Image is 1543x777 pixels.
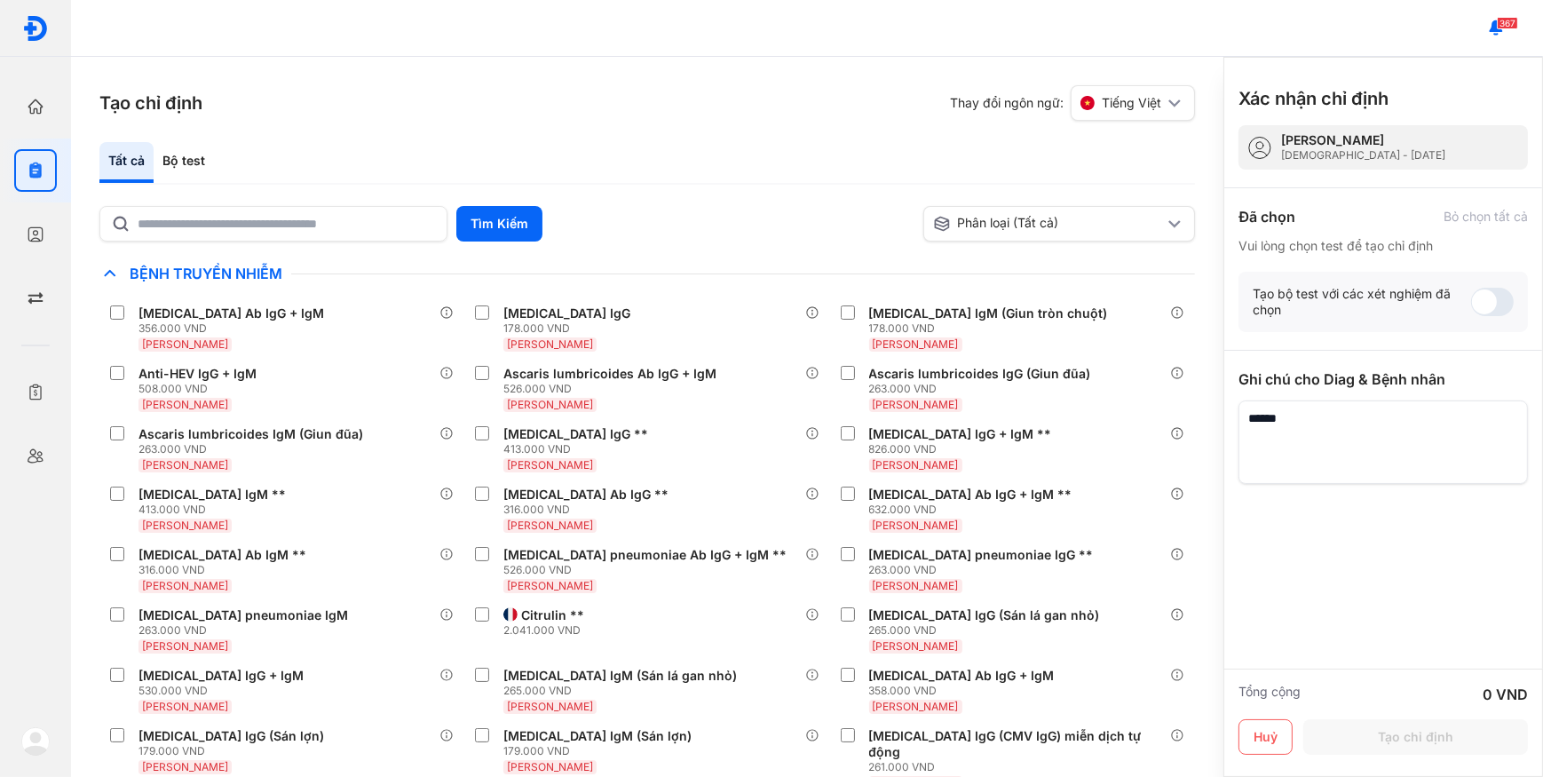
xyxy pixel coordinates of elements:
[869,728,1163,760] div: [MEDICAL_DATA] IgG (CMV IgG) miễn dịch tự động
[873,579,959,592] span: [PERSON_NAME]
[507,760,593,773] span: [PERSON_NAME]
[507,458,593,472] span: [PERSON_NAME]
[869,503,1080,517] div: 632.000 VND
[869,668,1055,684] div: [MEDICAL_DATA] Ab IgG + IgM
[507,519,593,532] span: [PERSON_NAME]
[138,382,264,396] div: 508.000 VND
[869,366,1091,382] div: Ascaris lumbricoides IgG (Giun đũa)
[1238,684,1301,705] div: Tổng cộng
[869,487,1072,503] div: [MEDICAL_DATA] Ab IgG + IgM **
[1281,148,1445,163] div: [DEMOGRAPHIC_DATA] - [DATE]
[456,206,542,242] button: Tìm Kiếm
[503,321,637,336] div: 178.000 VND
[138,503,293,517] div: 413.000 VND
[142,519,228,532] span: [PERSON_NAME]
[869,305,1108,321] div: [MEDICAL_DATA] IgM (Giun tròn chuột)
[138,321,331,336] div: 356.000 VND
[869,321,1115,336] div: 178.000 VND
[21,727,50,756] img: logo
[154,142,214,183] div: Bộ test
[142,700,228,713] span: [PERSON_NAME]
[869,607,1100,623] div: [MEDICAL_DATA] IgG (Sán lá gan nhỏ)
[869,684,1062,698] div: 358.000 VND
[869,547,1094,563] div: [MEDICAL_DATA] pneumoniae IgG **
[138,426,363,442] div: Ascaris lumbricoides IgM (Giun đũa)
[1483,684,1528,705] div: 0 VND
[138,607,348,623] div: [MEDICAL_DATA] pneumoniae IgM
[1281,132,1445,148] div: [PERSON_NAME]
[1238,719,1293,755] button: Huỷ
[142,458,228,472] span: [PERSON_NAME]
[503,305,630,321] div: [MEDICAL_DATA] IgG
[138,728,324,744] div: [MEDICAL_DATA] IgG (Sán lợn)
[507,398,593,411] span: [PERSON_NAME]
[22,15,49,42] img: logo
[138,684,311,698] div: 530.000 VND
[873,519,959,532] span: [PERSON_NAME]
[869,760,1170,774] div: 261.000 VND
[138,668,304,684] div: [MEDICAL_DATA] IgG + IgM
[503,684,744,698] div: 265.000 VND
[873,700,959,713] span: [PERSON_NAME]
[1238,238,1528,254] div: Vui lòng chọn test để tạo chỉ định
[873,639,959,653] span: [PERSON_NAME]
[950,85,1195,121] div: Thay đổi ngôn ngữ:
[521,607,584,623] div: Citrulin **
[503,426,648,442] div: [MEDICAL_DATA] IgG **
[99,142,154,183] div: Tất cả
[503,503,676,517] div: 316.000 VND
[507,700,593,713] span: [PERSON_NAME]
[869,442,1059,456] div: 826.000 VND
[1238,86,1389,111] h3: Xác nhận chỉ định
[507,579,593,592] span: [PERSON_NAME]
[873,398,959,411] span: [PERSON_NAME]
[1444,209,1528,225] div: Bỏ chọn tất cả
[503,366,716,382] div: Ascaris lumbricoides Ab IgG + IgM
[1303,719,1528,755] button: Tạo chỉ định
[503,728,692,744] div: [MEDICAL_DATA] IgM (Sán lợn)
[1253,286,1471,318] div: Tạo bộ test với các xét nghiệm đã chọn
[503,563,794,577] div: 526.000 VND
[142,639,228,653] span: [PERSON_NAME]
[873,458,959,472] span: [PERSON_NAME]
[503,668,737,684] div: [MEDICAL_DATA] IgM (Sán lá gan nhỏ)
[138,487,286,503] div: [MEDICAL_DATA] IgM **
[933,215,1165,233] div: Phân loại (Tất cả)
[869,623,1107,638] div: 265.000 VND
[138,442,370,456] div: 263.000 VND
[503,547,787,563] div: [MEDICAL_DATA] pneumoniae Ab IgG + IgM **
[142,398,228,411] span: [PERSON_NAME]
[1238,369,1528,390] div: Ghi chú cho Diag & Bệnh nhân
[1102,95,1161,111] span: Tiếng Việt
[138,623,355,638] div: 263.000 VND
[138,547,306,563] div: [MEDICAL_DATA] Ab IgM **
[869,382,1098,396] div: 263.000 VND
[503,744,699,758] div: 179.000 VND
[138,305,324,321] div: [MEDICAL_DATA] Ab IgG + IgM
[503,442,655,456] div: 413.000 VND
[1238,206,1295,227] div: Đã chọn
[138,563,313,577] div: 316.000 VND
[142,579,228,592] span: [PERSON_NAME]
[99,91,202,115] h3: Tạo chỉ định
[869,563,1101,577] div: 263.000 VND
[507,337,593,351] span: [PERSON_NAME]
[869,426,1052,442] div: [MEDICAL_DATA] IgG + IgM **
[503,487,669,503] div: [MEDICAL_DATA] Ab IgG **
[873,337,959,351] span: [PERSON_NAME]
[138,744,331,758] div: 179.000 VND
[1497,17,1518,29] span: 367
[503,382,724,396] div: 526.000 VND
[142,760,228,773] span: [PERSON_NAME]
[142,337,228,351] span: [PERSON_NAME]
[138,366,257,382] div: Anti-HEV IgG + IgM
[121,265,291,282] span: Bệnh Truyền Nhiễm
[503,623,591,638] div: 2.041.000 VND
